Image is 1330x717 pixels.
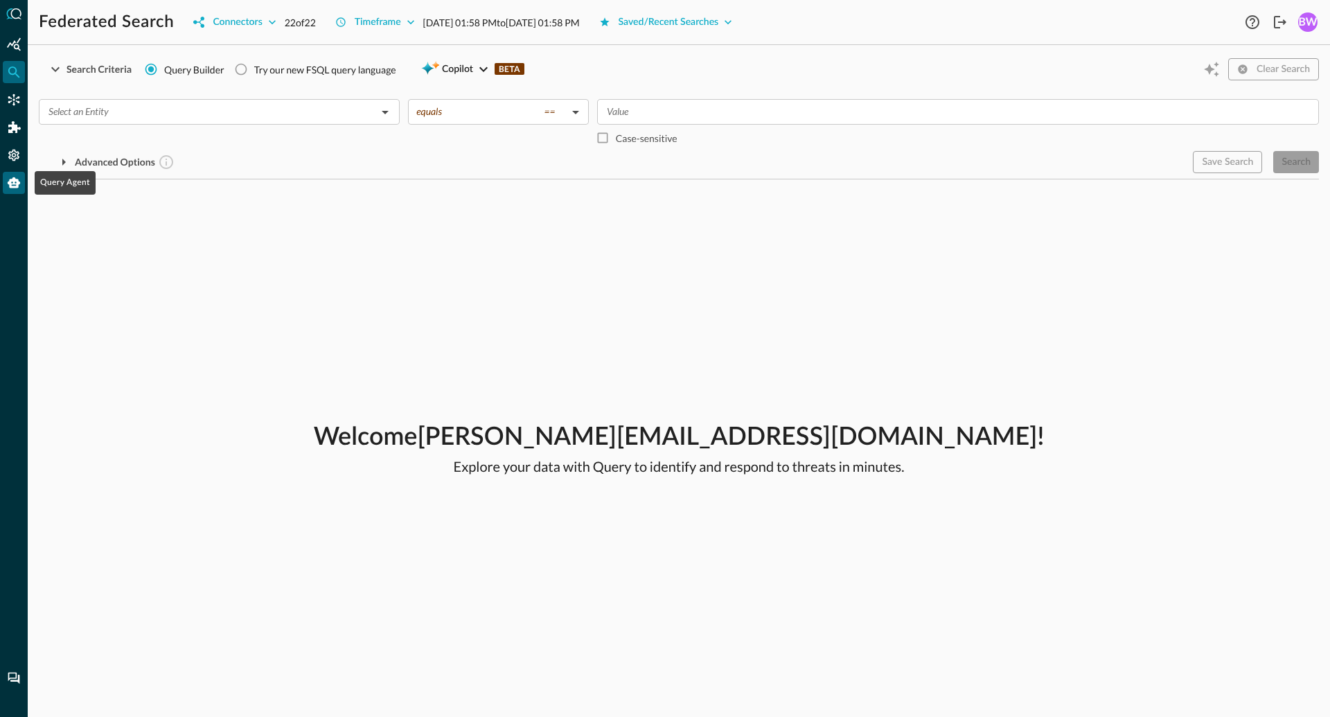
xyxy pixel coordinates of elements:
[1269,11,1291,33] button: Logout
[314,419,1045,457] p: Welcome [PERSON_NAME][EMAIL_ADDRESS][DOMAIN_NAME] !
[619,14,719,31] div: Saved/Recent Searches
[495,63,524,75] p: BETA
[285,15,316,30] p: 22 of 22
[413,58,533,80] button: CopilotBETA
[3,33,25,55] div: Summary Insights
[375,103,395,122] button: Open
[423,15,580,30] p: [DATE] 01:58 PM to [DATE] 01:58 PM
[3,667,25,689] div: Chat
[601,103,1313,121] input: Value
[43,103,373,121] input: Select an Entity
[442,61,473,78] span: Copilot
[75,154,175,171] div: Advanced Options
[39,151,183,173] button: Advanced Options
[254,62,396,77] div: Try our new FSQL query language
[35,171,96,195] div: Query Agent
[3,89,25,111] div: Connectors
[355,14,401,31] div: Timeframe
[416,105,567,118] div: equals
[3,116,26,139] div: Addons
[39,11,174,33] h1: Federated Search
[164,62,224,77] span: Query Builder
[327,11,423,33] button: Timeframe
[416,105,442,118] span: equals
[616,131,677,145] p: Case-sensitive
[1298,12,1318,32] div: BW
[591,11,741,33] button: Saved/Recent Searches
[314,457,1045,477] p: Explore your data with Query to identify and respond to threats in minutes.
[3,144,25,166] div: Settings
[3,172,25,194] div: Query Agent
[213,14,262,31] div: Connectors
[66,61,132,78] div: Search Criteria
[1241,11,1263,33] button: Help
[39,58,140,80] button: Search Criteria
[544,105,555,118] span: ==
[185,11,284,33] button: Connectors
[3,61,25,83] div: Federated Search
